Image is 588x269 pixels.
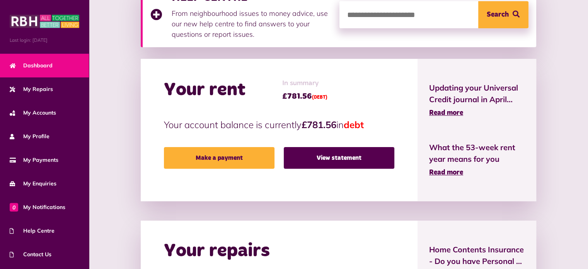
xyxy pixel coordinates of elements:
[10,62,53,70] span: Dashboard
[10,250,51,259] span: Contact Us
[429,142,525,165] span: What the 53-week rent year means for you
[487,1,509,28] span: Search
[10,156,58,164] span: My Payments
[429,82,525,105] span: Updating your Universal Credit journal in April...
[429,110,463,117] span: Read more
[10,109,56,117] span: My Accounts
[172,8,332,39] p: From neighbourhood issues to money advice, use our new help centre to find answers to your questi...
[10,37,79,44] span: Last login: [DATE]
[478,1,528,28] button: Search
[312,95,327,100] span: (DEBT)
[282,91,327,102] span: £781.56
[344,119,364,130] span: debt
[10,180,56,188] span: My Enquiries
[10,132,49,140] span: My Profile
[282,78,327,89] span: In summary
[429,244,525,267] span: Home Contents Insurance - Do you have Personal ...
[429,82,525,118] a: Updating your Universal Credit journal in April... Read more
[429,142,525,178] a: What the 53-week rent year means for you Read more
[302,119,336,130] strong: £781.56
[10,227,55,235] span: Help Centre
[10,203,65,211] span: My Notifications
[164,240,270,262] h2: Your repairs
[164,118,394,132] p: Your account balance is currently in
[164,147,274,169] a: Make a payment
[164,79,245,101] h2: Your rent
[10,203,18,211] span: 0
[10,14,79,29] img: MyRBH
[10,85,53,93] span: My Repairs
[429,169,463,176] span: Read more
[284,147,394,169] a: View statement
